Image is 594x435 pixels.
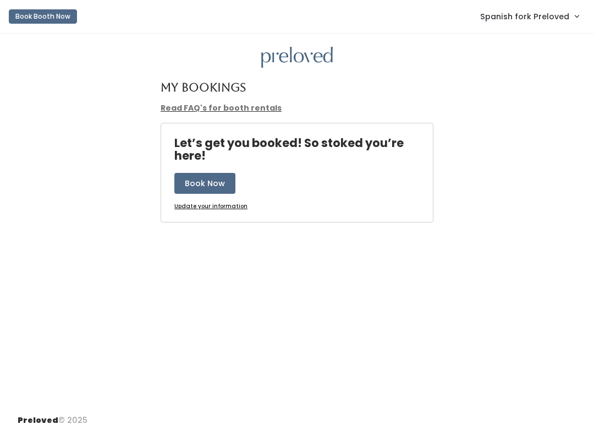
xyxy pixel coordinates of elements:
[469,4,590,28] a: Spanish fork Preloved
[18,415,58,426] span: Preloved
[9,9,77,24] button: Book Booth Now
[161,102,282,113] a: Read FAQ's for booth rentals
[174,202,248,210] u: Update your information
[174,203,248,211] a: Update your information
[174,137,433,162] h4: Let’s get you booked! So stoked you’re here!
[261,47,333,68] img: preloved logo
[174,173,235,194] button: Book Now
[161,81,246,94] h4: My Bookings
[18,406,87,426] div: © 2025
[9,4,77,29] a: Book Booth Now
[480,10,569,23] span: Spanish fork Preloved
